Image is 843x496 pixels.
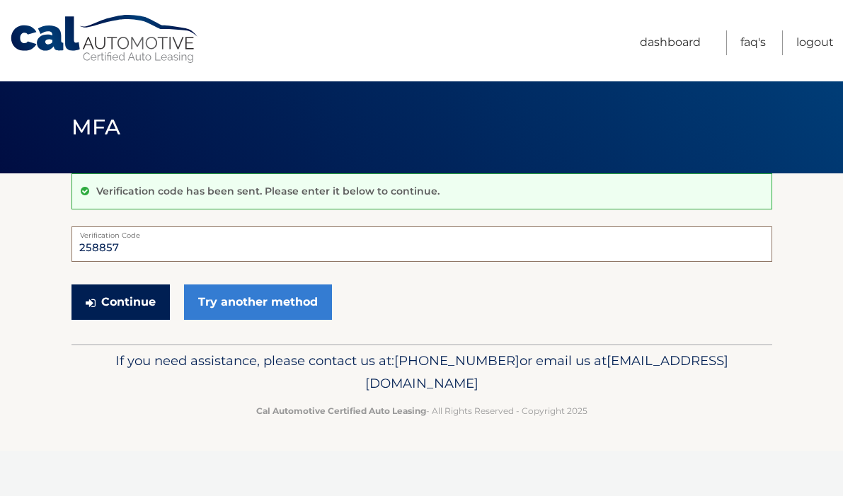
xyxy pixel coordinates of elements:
p: Verification code has been sent. Please enter it below to continue. [96,185,440,197]
span: [PHONE_NUMBER] [394,352,520,369]
p: - All Rights Reserved - Copyright 2025 [81,403,763,418]
span: [EMAIL_ADDRESS][DOMAIN_NAME] [365,352,728,391]
a: Try another method [184,284,332,320]
button: Continue [71,284,170,320]
a: Logout [796,30,834,55]
a: Dashboard [640,30,701,55]
span: MFA [71,114,121,140]
a: FAQ's [740,30,766,55]
input: Verification Code [71,226,772,262]
label: Verification Code [71,226,772,238]
strong: Cal Automotive Certified Auto Leasing [256,405,426,416]
p: If you need assistance, please contact us at: or email us at [81,350,763,395]
a: Cal Automotive [9,14,200,64]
